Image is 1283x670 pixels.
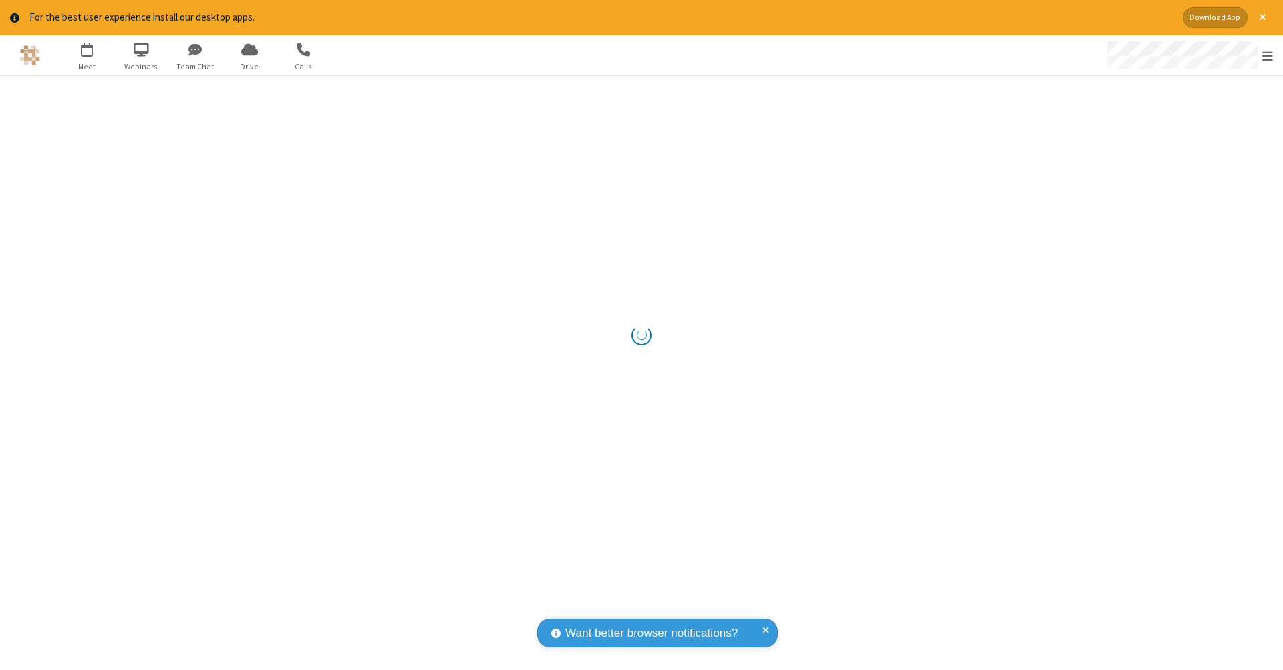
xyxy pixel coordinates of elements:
[62,61,112,73] span: Meet
[116,61,166,73] span: Webinars
[1095,35,1283,75] div: Open menu
[29,10,1173,25] div: For the best user experience install our desktop apps.
[279,61,329,73] span: Calls
[1252,7,1273,28] button: Close alert
[225,61,275,73] span: Drive
[5,35,55,75] button: Logo
[565,625,738,642] span: Want better browser notifications?
[170,61,221,73] span: Team Chat
[1183,7,1248,28] button: Download App
[20,45,40,65] img: QA Selenium DO NOT DELETE OR CHANGE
